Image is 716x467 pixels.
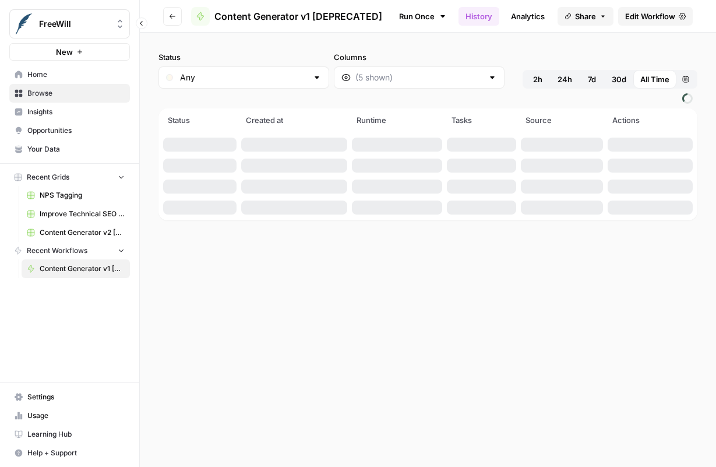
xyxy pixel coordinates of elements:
span: 30d [612,73,626,85]
label: Status [158,51,329,63]
label: Columns [334,51,505,63]
a: Your Data [9,140,130,159]
button: 24h [551,70,579,89]
input: Any [180,72,308,83]
a: Content Generator v1 [DEPRECATED] [22,259,130,278]
span: Recent Workflows [27,245,87,256]
a: Run Once [391,6,454,26]
span: NPS Tagging [40,190,125,201]
button: Help + Support [9,444,130,462]
input: (5 shown) [355,72,483,83]
a: Content Generator v2 [DRAFT] Test [22,223,130,242]
th: Tasks [445,108,519,134]
span: Edit Workflow [625,10,675,22]
span: Browse [27,88,125,99]
a: NPS Tagging [22,186,130,205]
a: Learning Hub [9,425,130,444]
th: Actions [605,108,695,134]
a: Home [9,65,130,84]
a: Improve Technical SEO for Page [22,205,130,223]
button: Recent Grids [9,168,130,186]
button: 2h [525,70,551,89]
a: Browse [9,84,130,103]
span: Insights [27,107,125,117]
button: Share [558,7,613,26]
button: 30d [605,70,633,89]
span: Home [27,69,125,80]
th: Created at [239,108,350,134]
button: New [9,43,130,61]
img: FreeWill Logo [13,13,34,34]
span: Share [575,10,596,22]
span: New [56,46,73,58]
a: History [458,7,499,26]
a: Edit Workflow [618,7,693,26]
a: Opportunities [9,121,130,140]
span: Content Generator v1 [DEPRECATED] [40,264,125,274]
th: Source [519,108,605,134]
span: 2h [533,73,542,85]
a: Usage [9,406,130,425]
span: FreeWill [39,18,110,30]
span: Learning Hub [27,429,125,440]
th: Runtime [350,108,444,134]
span: All Time [640,73,669,85]
a: Analytics [504,7,552,26]
a: Settings [9,388,130,406]
a: Content Generator v1 [DEPRECATED] [191,7,382,26]
span: Recent Grids [27,172,69,182]
span: Settings [27,392,125,402]
th: Status [161,108,239,134]
span: Content Generator v1 [DEPRECATED] [214,9,382,23]
span: 7d [588,73,596,85]
button: Workspace: FreeWill [9,9,130,38]
span: Content Generator v2 [DRAFT] Test [40,227,125,238]
button: 7d [579,70,605,89]
span: Usage [27,410,125,421]
span: Opportunities [27,125,125,136]
span: Your Data [27,144,125,155]
span: 24h [558,73,572,85]
span: Improve Technical SEO for Page [40,209,125,219]
span: Help + Support [27,448,125,458]
button: Recent Workflows [9,242,130,259]
a: Insights [9,103,130,121]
